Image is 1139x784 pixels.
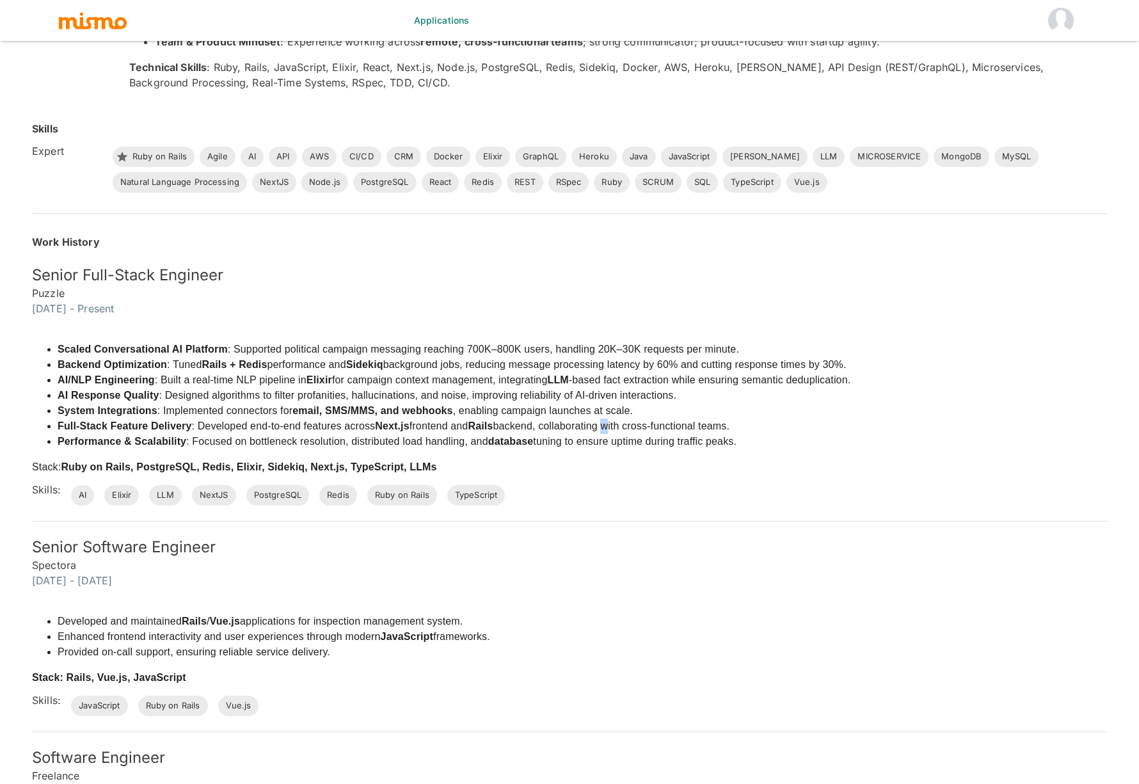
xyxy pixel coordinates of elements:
[210,616,240,627] strong: Vue.js
[571,150,617,163] span: Heroku
[786,176,827,189] span: Vue.js
[353,176,417,189] span: PostgreSQL
[723,176,781,189] span: TypeScript
[515,150,566,163] span: GraphQL
[58,436,186,447] strong: Performance & Scalability
[32,672,186,683] strong: Stack: Rails, Vue.js, JavaScript
[319,489,357,502] span: Redis
[58,11,128,30] img: logo
[58,629,490,644] li: Enhanced frontend interactivity and user experiences through modern frameworks.
[488,436,534,447] strong: database
[32,285,1107,301] h6: Puzzle
[58,614,490,629] li: Developed and maintained / applications for inspection management system.
[104,489,139,502] span: Elixir
[32,301,1107,316] h6: [DATE] - Present
[61,461,436,472] strong: Ruby on Rails, PostgreSQL, Redis, Elixir, Sidekiq, Next.js, TypeScript, LLMs
[58,390,159,401] strong: AI Response Quality
[182,616,207,627] strong: Rails
[125,150,195,163] span: Ruby on Rails
[71,489,94,502] span: AI
[32,121,58,136] h6: Skills
[58,434,850,449] li: : Focused on bottleneck resolution, distributed load handling, and tuning to ensure uptime during...
[32,460,850,475] p: Stack:
[202,359,267,370] strong: Rails + Redis
[342,150,381,163] span: CI/CD
[301,176,348,189] span: Node.js
[346,359,383,370] strong: Sidekiq
[129,60,1087,90] p: : Ruby, Rails, JavaScript, Elixir, React, Next.js, Node.js, PostgreSQL, Redis, Sidekiq, Docker, A...
[32,143,102,159] h6: Expert
[934,150,989,163] span: MongoDB
[32,768,1107,783] h6: Freelance
[58,359,167,370] strong: Backend Optimization
[32,692,61,708] h6: Skills:
[661,150,718,163] span: JavaScript
[71,700,128,712] span: JavaScript
[269,150,297,163] span: API
[246,489,310,502] span: PostgreSQL
[548,176,589,189] span: RSpec
[58,344,228,355] strong: Scaled Conversational AI Platform
[58,357,850,372] li: : Tuned performance and background jobs, reducing message processing latency by 60% and cutting r...
[381,631,433,642] strong: JavaScript
[58,403,850,419] li: : Implemented connectors for , enabling campaign launches at scale.
[994,150,1039,163] span: MySQL
[32,234,1107,250] h6: Work History
[58,419,850,434] li: : Developed end-to-end features across frontend and backend, collaborating with cross-functional ...
[1048,8,1074,33] img: HM wayfinder
[475,150,510,163] span: Elixir
[850,150,928,163] span: MICROSERVICE
[58,372,850,388] li: : Built a real-time NLP pipeline in for campaign context management, integrating -based fact extr...
[200,150,235,163] span: Agile
[58,342,850,357] li: : Supported political campaign messaging reaching 700K–800K users, handling 20K–30K requests per ...
[218,700,259,712] span: Vue.js
[58,644,490,660] li: Provided on-call support, ensuring reliable service delivery.
[302,150,336,163] span: AWS
[594,176,630,189] span: Ruby
[155,35,280,48] strong: Team & Product Mindset
[32,482,61,497] h6: Skills:
[58,374,155,385] strong: AI/NLP Engineering
[635,176,681,189] span: SCRUM
[113,176,247,189] span: Natural Language Processing
[58,388,850,403] li: : Designed algorithms to filter profanities, hallucinations, and noise, improving reliability of ...
[32,537,1107,557] h5: Senior Software Engineer
[422,176,459,189] span: React
[129,61,207,74] strong: Technical Skills
[687,176,718,189] span: SQL
[149,489,181,502] span: LLM
[292,405,452,416] strong: email, SMS/MMS, and webhooks
[386,150,421,163] span: CRM
[468,420,493,431] strong: Rails
[32,557,1107,573] h6: Spectora
[426,150,470,163] span: Docker
[155,34,1087,49] li: : Experience working across ; strong communicator; product-focused with startup agility.
[138,700,208,712] span: Ruby on Rails
[367,489,437,502] span: Ruby on Rails
[813,150,845,163] span: LLM
[58,405,157,416] strong: System Integrations
[420,35,583,48] strong: remote, cross-functional teams
[307,374,332,385] strong: Elixir
[464,176,502,189] span: Redis
[722,150,808,163] span: [PERSON_NAME]
[58,420,191,431] strong: Full-Stack Feature Delivery
[447,489,506,502] span: TypeScript
[32,748,1107,768] h5: Software Engineer
[252,176,296,189] span: NextJS
[622,150,656,163] span: Java
[241,150,264,163] span: AI
[32,265,1107,285] h5: Senior Full-Stack Engineer
[192,489,236,502] span: NextJS
[32,573,1107,588] h6: [DATE] - [DATE]
[507,176,543,189] span: REST
[547,374,568,385] strong: LLM
[375,420,410,431] strong: Next.js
